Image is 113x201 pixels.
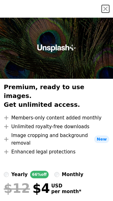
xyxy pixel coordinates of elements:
[4,83,109,109] h2: Premium, ready to use images. Get unlimited access.
[30,171,49,178] div: 66% off
[62,171,83,178] div: monthly
[54,172,59,177] input: monthly
[94,135,109,143] span: New
[4,172,9,177] input: yearly66%off
[4,132,109,147] li: Image cropping and background removal
[4,114,109,122] li: Members-only content added monthly
[51,189,81,194] span: per month *
[4,148,109,156] li: Enhanced legal protections
[4,181,50,196] div: $4
[11,171,28,178] div: yearly
[4,181,30,196] span: $12
[4,123,109,130] li: Unlimited royalty-free downloads
[51,183,81,189] span: USD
